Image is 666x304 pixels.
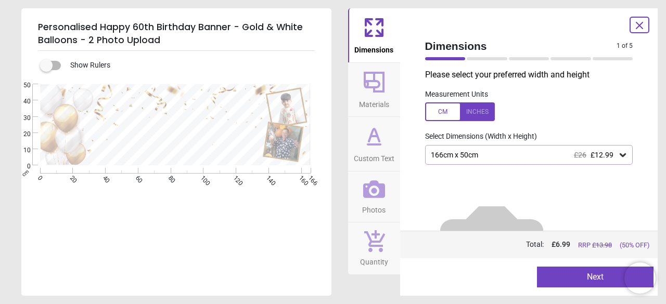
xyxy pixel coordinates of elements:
[354,149,394,164] span: Custom Text
[537,267,654,287] button: Next
[11,114,31,123] span: 30
[574,151,586,159] span: £26
[617,42,633,50] span: 1 of 5
[359,95,389,110] span: Materials
[591,151,613,159] span: £12.99
[11,130,31,139] span: 20
[11,81,31,90] span: 50
[348,171,400,222] button: Photos
[11,146,31,155] span: 10
[348,63,400,117] button: Materials
[417,131,537,142] label: Select Dimensions (Width x Height)
[624,262,656,294] iframe: Brevo live chat
[38,17,315,51] h5: Personalised Happy 60th Birthday Banner - Gold & White Balloons - 2 Photo Upload
[552,240,570,250] span: £
[360,252,388,268] span: Quantity
[578,241,612,250] span: RRP
[425,38,617,54] span: Dimensions
[362,200,386,216] span: Photos
[348,117,400,171] button: Custom Text
[592,241,612,249] span: £ 13.98
[424,240,650,250] div: Total:
[620,241,649,250] span: (50% OFF)
[11,162,31,171] span: 0
[425,69,642,81] p: Please select your preferred width and height
[425,89,488,100] label: Measurement Units
[556,240,570,248] span: 6.99
[11,97,31,106] span: 40
[46,59,331,72] div: Show Rulers
[430,151,618,160] div: 166cm x 50cm
[348,8,400,62] button: Dimensions
[20,168,30,178] span: cm
[354,40,393,56] span: Dimensions
[348,222,400,274] button: Quantity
